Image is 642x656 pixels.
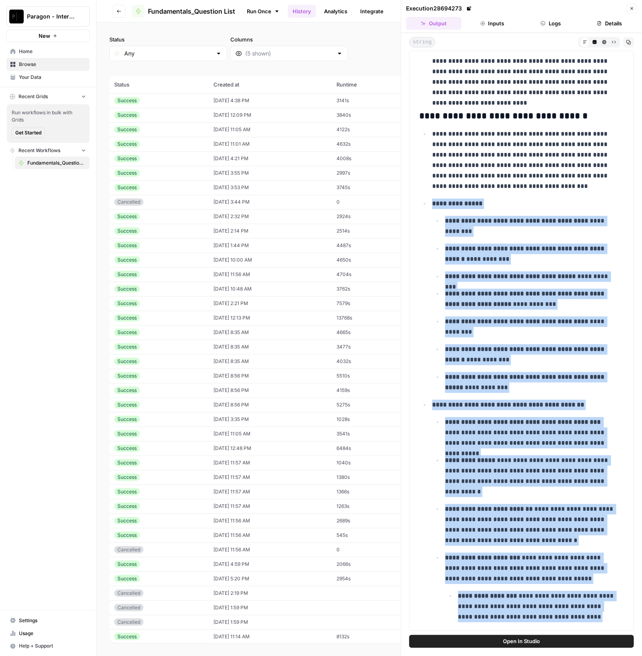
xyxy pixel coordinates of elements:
td: [DATE] 4:59 PM [209,557,332,571]
td: [DATE] 3:44 PM [209,195,332,209]
div: Success [114,372,140,380]
div: Cancelled [114,619,144,626]
button: New [6,30,90,42]
div: Success [114,271,140,278]
span: string [409,37,435,47]
td: 3141s [332,93,408,108]
td: [DATE] 2:32 PM [209,209,332,224]
div: Success [114,227,140,235]
td: [DATE] 11:56 AM [209,528,332,543]
div: Success [114,126,140,133]
span: (227 records) [109,61,629,76]
button: Output [406,17,462,30]
span: Recent Grids [18,93,48,100]
td: [DATE] 8:35 AM [209,340,332,354]
a: Settings [6,614,90,627]
td: 4159s [332,383,408,398]
a: Your Data [6,71,90,84]
td: [DATE] 5:20 PM [209,571,332,586]
td: 13768s [332,311,408,325]
a: Browse [6,58,90,71]
td: 4632s [332,137,408,151]
div: Success [114,97,140,104]
div: Success [114,314,140,322]
td: [DATE] 12:13 PM [209,311,332,325]
span: Paragon - Internal Usage [27,12,76,21]
td: 2954s [332,571,408,586]
a: Usage [6,627,90,640]
td: [DATE] 3:55 PM [209,166,332,180]
a: Analytics [319,5,352,18]
td: 1040s [332,456,408,470]
span: Fundamentals_Question List [27,159,86,167]
td: 7579s [332,296,408,311]
td: 3541s [332,427,408,441]
td: [DATE] 11:56 AM [209,514,332,528]
td: 4665s [332,325,408,340]
td: [DATE] 2:21 PM [209,296,332,311]
a: Integrate [355,5,388,18]
td: 6484s [332,441,408,456]
button: Inputs [465,17,520,30]
td: [DATE] 11:57 AM [209,456,332,470]
div: Cancelled [114,590,144,597]
td: 545s [332,528,408,543]
td: 3840s [332,108,408,122]
div: Success [114,343,140,351]
td: [DATE] 12:48 PM [209,441,332,456]
div: Success [114,488,140,495]
th: Created at [209,76,332,93]
span: Home [19,48,86,55]
td: [DATE] 8:56 PM [209,369,332,383]
td: [DATE] 8:35 AM [209,325,332,340]
div: Success [114,169,140,177]
td: 4650s [332,253,408,267]
button: Recent Workflows [6,144,90,157]
div: Success [114,459,140,466]
td: 0 [332,195,408,209]
img: Paragon - Internal Usage Logo [9,9,24,24]
input: (5 shown) [245,50,333,58]
td: 1366s [332,485,408,499]
td: 5275s [332,398,408,412]
label: Columns [230,35,348,43]
span: Settings [19,617,86,624]
span: Fundamentals_Question List [148,6,235,16]
div: Success [114,575,140,582]
a: Run Once [242,4,285,18]
span: Get Started [15,129,41,136]
span: Usage [19,630,86,637]
td: 2066s [332,557,408,571]
span: Run workflows in bulk with Grids [12,109,85,124]
td: [DATE] 1:59 PM [209,615,332,629]
span: Help + Support [19,643,86,650]
td: [DATE] 8:56 PM [209,398,332,412]
td: [DATE] 11:56 AM [209,543,332,557]
td: [DATE] 4:38 PM [209,93,332,108]
td: [DATE] 11:01 AM [209,137,332,151]
span: Browse [19,61,86,68]
td: 2689s [332,514,408,528]
td: [DATE] 2:14 PM [209,224,332,238]
span: New [39,32,50,40]
td: [DATE] 8:35 AM [209,354,332,369]
td: 2514s [332,224,408,238]
td: 4704s [332,267,408,282]
span: Open In Studio [503,637,540,646]
td: 4008s [332,151,408,166]
div: Success [114,242,140,249]
div: Success [114,184,140,191]
td: 2924s [332,209,408,224]
button: Help + Support [6,640,90,653]
td: [DATE] 10:48 AM [209,282,332,296]
td: [DATE] 4:21 PM [209,151,332,166]
td: 1263s [332,499,408,514]
div: Success [114,329,140,336]
td: [DATE] 11:57 AM [209,499,332,514]
button: Logs [523,17,579,30]
div: Success [114,503,140,510]
a: Fundamentals_Question List [132,5,235,18]
div: Success [114,387,140,394]
td: 3477s [332,340,408,354]
div: Success [114,517,140,524]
